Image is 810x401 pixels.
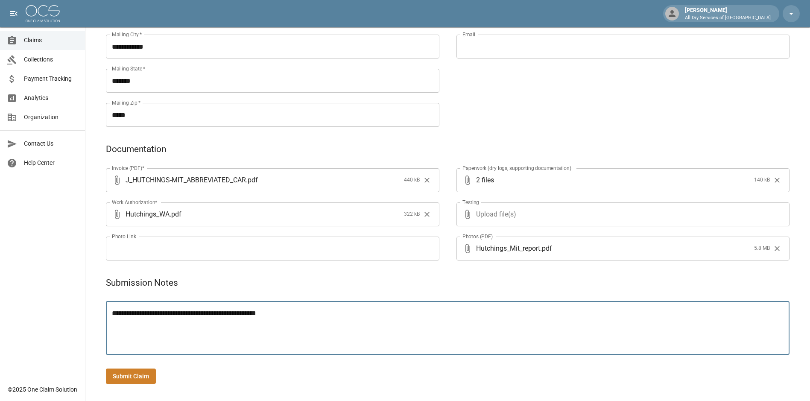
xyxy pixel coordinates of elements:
[112,99,141,106] label: Mailing Zip
[24,94,78,102] span: Analytics
[24,113,78,122] span: Organization
[754,244,770,253] span: 5.8 MB
[170,209,181,219] span: . pdf
[462,199,479,206] label: Testing
[476,168,751,192] span: 2 files
[24,74,78,83] span: Payment Tracking
[8,385,77,394] div: © 2025 One Claim Solution
[462,31,475,38] label: Email
[462,164,571,172] label: Paperwork (dry logs, supporting documentation)
[24,158,78,167] span: Help Center
[246,175,258,185] span: . pdf
[106,369,156,384] button: Submit Claim
[126,175,246,185] span: J_HUTCHINGS-MIT_ABBREVIATED_CAR
[771,242,784,255] button: Clear
[112,31,142,38] label: Mailing City
[462,233,493,240] label: Photos (PDF)
[5,5,22,22] button: open drawer
[681,6,774,21] div: [PERSON_NAME]
[404,176,420,184] span: 440 kB
[26,5,60,22] img: ocs-logo-white-transparent.png
[112,199,158,206] label: Work Authorization*
[421,174,433,187] button: Clear
[421,208,433,221] button: Clear
[24,36,78,45] span: Claims
[771,174,784,187] button: Clear
[404,210,420,219] span: 322 kB
[126,209,170,219] span: Hutchings_WA
[476,202,767,226] span: Upload file(s)
[112,164,145,172] label: Invoice (PDF)*
[476,243,540,253] span: Hutchings_Mit_report
[540,243,552,253] span: . pdf
[685,15,771,22] p: All Dry Services of [GEOGRAPHIC_DATA]
[24,55,78,64] span: Collections
[112,233,136,240] label: Photo Link
[112,65,145,72] label: Mailing State
[754,176,770,184] span: 140 kB
[24,139,78,148] span: Contact Us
